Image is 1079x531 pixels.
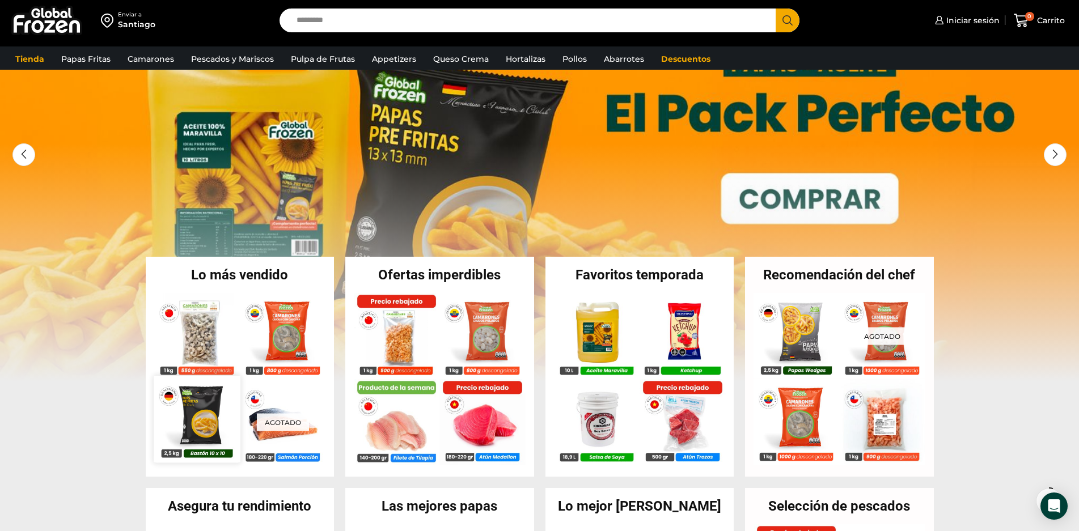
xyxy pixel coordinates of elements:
a: Tienda [10,48,50,70]
h2: Lo mejor [PERSON_NAME] [545,499,734,513]
img: address-field-icon.svg [101,11,118,30]
a: Hortalizas [500,48,551,70]
a: Pollos [557,48,593,70]
div: Santiago [118,19,155,30]
a: Appetizers [366,48,422,70]
h2: Ofertas imperdibles [345,268,534,282]
p: Agotado [856,327,908,345]
h2: Recomendación del chef [745,268,934,282]
div: Previous slide [12,143,35,166]
div: Enviar a [118,11,155,19]
span: Carrito [1034,15,1065,26]
p: Agotado [256,414,308,431]
h2: Favoritos temporada [545,268,734,282]
a: 0 Carrito [1011,7,1068,34]
a: Pulpa de Frutas [285,48,361,70]
a: Descuentos [655,48,716,70]
span: 0 [1025,12,1034,21]
h2: Asegura tu rendimiento [146,499,335,513]
button: Search button [776,9,799,32]
div: Next slide [1044,143,1067,166]
a: Papas Fritas [56,48,116,70]
div: Open Intercom Messenger [1040,492,1068,520]
a: Iniciar sesión [932,9,1000,32]
h2: Selección de pescados [745,499,934,513]
h2: Las mejores papas [345,499,534,513]
h2: Lo más vendido [146,268,335,282]
a: Pescados y Mariscos [185,48,280,70]
a: Abarrotes [598,48,650,70]
span: Iniciar sesión [943,15,1000,26]
a: Camarones [122,48,180,70]
a: Queso Crema [428,48,494,70]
